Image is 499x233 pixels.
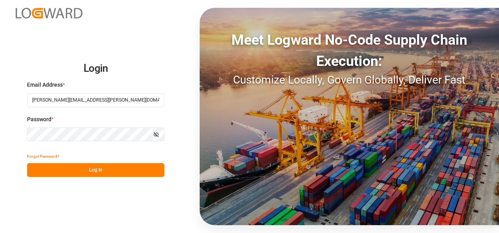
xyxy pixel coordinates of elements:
span: Password [27,115,51,124]
button: Log In [27,163,164,177]
div: Meet Logward No-Code Supply Chain Execution: [200,29,499,72]
div: Customize Locally, Govern Globally, Deliver Fast [200,72,499,88]
span: Email Address [27,81,63,89]
button: Forgot Password? [27,149,59,163]
h2: Login [27,56,164,81]
img: Logward_new_orange.png [16,8,82,18]
input: Enter your email [27,93,164,107]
